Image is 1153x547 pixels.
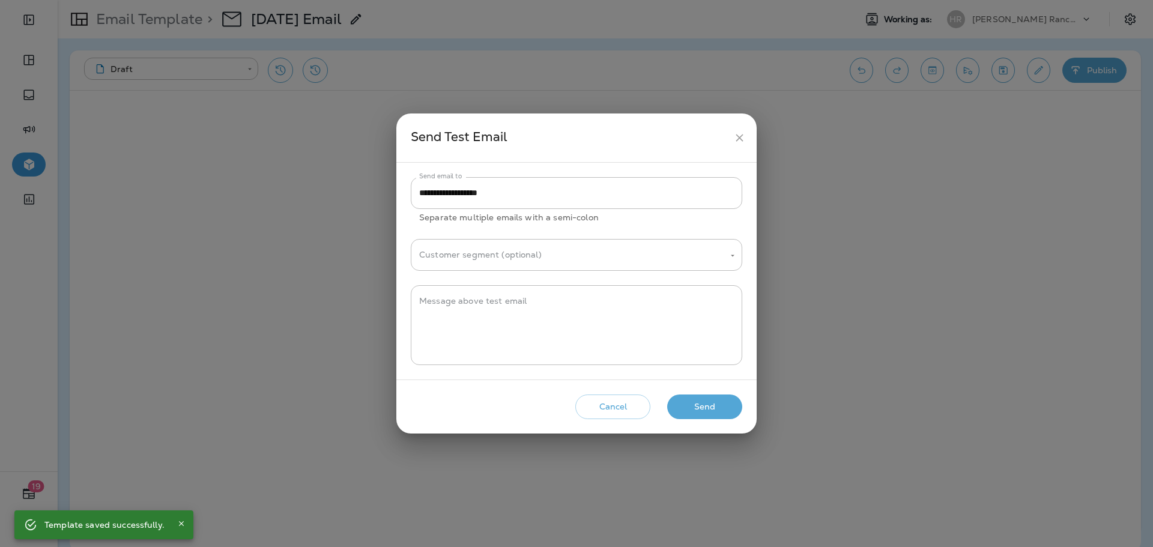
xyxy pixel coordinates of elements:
[419,211,734,225] p: Separate multiple emails with a semi-colon
[44,514,165,536] div: Template saved successfully.
[667,394,742,419] button: Send
[411,127,728,149] div: Send Test Email
[728,127,751,149] button: close
[174,516,189,531] button: Close
[419,172,462,181] label: Send email to
[727,250,738,261] button: Open
[575,394,650,419] button: Cancel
